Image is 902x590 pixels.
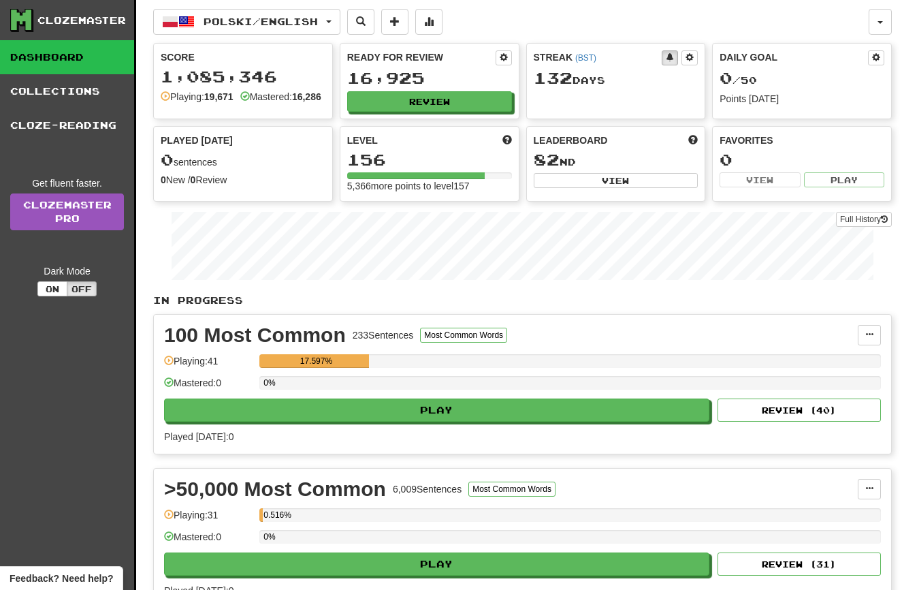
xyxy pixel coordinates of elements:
[720,151,884,168] div: 0
[353,328,414,342] div: 233 Sentences
[161,174,166,185] strong: 0
[688,134,698,147] span: This week in points, UTC
[720,74,757,86] span: / 50
[161,173,325,187] div: New / Review
[164,354,253,377] div: Playing: 41
[204,16,318,27] span: Polski / English
[10,176,124,190] div: Get fluent faster.
[575,53,596,63] a: (BST)
[161,90,233,104] div: Playing:
[420,328,507,343] button: Most Common Words
[153,294,892,307] p: In Progress
[10,572,113,585] span: Open feedback widget
[720,50,868,65] div: Daily Goal
[534,134,608,147] span: Leaderboard
[153,9,340,35] button: Polski/English
[161,134,233,147] span: Played [DATE]
[720,134,884,147] div: Favorites
[534,150,560,169] span: 82
[161,50,325,64] div: Score
[164,508,253,531] div: Playing: 31
[164,530,253,553] div: Mastered: 0
[347,151,512,168] div: 156
[191,174,196,185] strong: 0
[164,479,386,499] div: >50,000 Most Common
[534,50,662,64] div: Streak
[347,9,374,35] button: Search sentences
[37,281,67,296] button: On
[720,92,884,106] div: Points [DATE]
[534,151,698,169] div: nd
[381,9,408,35] button: Add sentence to collection
[347,91,512,112] button: Review
[347,69,512,87] div: 16,925
[67,281,97,296] button: Off
[161,150,174,169] span: 0
[720,68,732,87] span: 0
[534,69,698,87] div: Day s
[164,553,709,576] button: Play
[164,431,233,442] span: Played [DATE]: 0
[534,68,573,87] span: 132
[836,212,892,227] button: Full History
[718,553,881,576] button: Review (31)
[164,376,253,399] div: Mastered: 0
[347,50,496,64] div: Ready for Review
[164,399,709,422] button: Play
[164,325,346,345] div: 100 Most Common
[534,173,698,188] button: View
[468,482,555,497] button: Most Common Words
[10,264,124,278] div: Dark Mode
[718,399,881,422] button: Review (40)
[204,91,233,102] strong: 19,671
[804,172,884,187] button: Play
[415,9,442,35] button: More stats
[502,134,512,147] span: Score more points to level up
[37,14,126,27] div: Clozemaster
[10,193,124,230] a: ClozemasterPro
[347,179,512,193] div: 5,366 more points to level 157
[393,482,462,496] div: 6,009 Sentences
[240,90,321,104] div: Mastered:
[161,151,325,169] div: sentences
[161,68,325,85] div: 1,085,346
[263,354,368,368] div: 17.597%
[347,134,378,147] span: Level
[292,91,321,102] strong: 16,286
[720,172,800,187] button: View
